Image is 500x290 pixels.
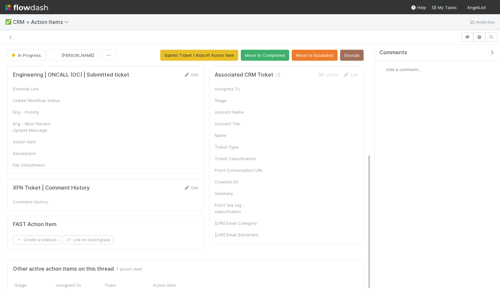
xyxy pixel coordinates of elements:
img: logo-inverted-e16ddd16eac7371096b0.svg [5,2,48,13]
button: Submit Ticket / Kickoff Action Item [160,50,238,61]
img: avatar_6daca87a-2c2e-4848-8ddb-62067031c24f.png [488,5,495,11]
div: Account Tier [215,120,263,127]
div: Eng - Priority [13,109,61,115]
div: Created On [215,179,263,185]
div: Ticket Type [215,144,263,150]
span: Team [104,282,116,288]
div: Linked Workflow Status [13,97,61,104]
button: Link an existingtask [63,235,113,244]
span: Add a comment... [386,67,421,72]
h5: Associated CRM Ticket [215,72,281,78]
div: Eng - Most Recent Update Message [13,120,61,133]
a: Analytics [469,18,495,26]
span: My Tasks [431,5,457,10]
div: Front Conversation URL [215,167,263,173]
a: Edit [183,185,199,190]
button: Create a newtask [13,235,60,244]
div: Stage [215,97,263,104]
a: Unlink [318,72,338,77]
div: Description [13,150,61,157]
h5: XFN Ticket | Comment History [13,185,90,191]
img: avatar_6daca87a-2c2e-4848-8ddb-62067031c24f.png [380,66,386,73]
div: Action Item [13,139,61,145]
div: File Attachment [13,162,61,168]
div: [LPR] Email Sentiment [215,232,263,238]
span: CRM > Action Items [13,19,72,25]
span: Stage [15,282,27,288]
div: Name [215,132,263,139]
span: Action Item [153,282,176,288]
a: My Tasks [431,4,457,11]
button: Snooze [340,50,364,61]
div: External Link [13,86,61,92]
div: Ticket Classification [215,155,263,162]
button: [PERSON_NAME] [48,50,98,61]
div: Account Name [215,109,263,115]
button: Move to Escalated [292,50,338,61]
div: [LPR] Email Category [215,220,263,226]
span: 1 action item [116,266,142,272]
h5: FAST Action Item [13,221,56,228]
span: AngelList [467,5,486,10]
div: Summary [215,190,263,197]
a: Edit [343,72,358,77]
div: Front tea tag - classification [215,202,263,215]
span: [PERSON_NAME] [62,53,94,58]
span: ✅ [5,19,12,25]
button: Move to Completed [241,50,289,61]
span: Comments [379,49,407,56]
span: Assigned To [56,282,81,288]
div: Assigned To [215,86,263,92]
a: Edit [183,72,199,77]
img: avatar_6daca87a-2c2e-4848-8ddb-62067031c24f.png [53,52,60,58]
span: In Progress [10,53,41,58]
div: Help [411,4,426,11]
h5: Engineering | ONCALL (OC) | Submitted ticket [13,72,129,78]
button: In Progress [7,50,45,61]
div: Comment History [13,199,61,205]
h5: Other active action items on this thread [13,266,114,272]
